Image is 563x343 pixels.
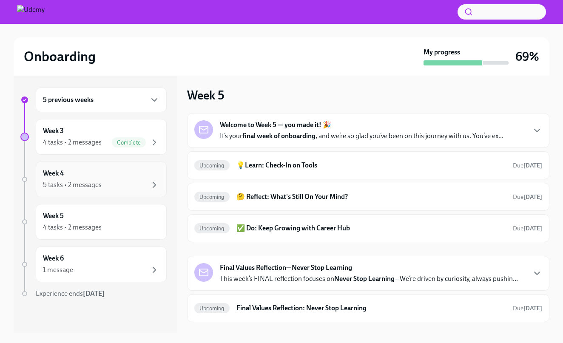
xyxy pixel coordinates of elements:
span: Upcoming [194,194,230,200]
span: Due [513,162,542,169]
strong: My progress [424,48,460,57]
strong: [DATE] [523,162,542,169]
a: Upcoming💡Learn: Check-In on ToolsDue[DATE] [194,159,542,172]
span: Upcoming [194,225,230,232]
span: August 30th, 2025 09:00 [513,224,542,232]
span: Due [513,305,542,312]
a: Week 54 tasks • 2 messages [20,204,167,240]
h6: Week 5 [43,211,64,221]
strong: [DATE] [523,193,542,201]
div: 5 previous weeks [36,88,167,112]
h6: ✅ Do: Keep Growing with Career Hub [236,224,506,233]
a: Week 34 tasks • 2 messagesComplete [20,119,167,155]
p: This week’s FINAL reflection focuses on —We’re driven by curiosity, always pushin... [220,274,518,283]
span: Upcoming [194,162,230,169]
span: Due [513,225,542,232]
h3: Week 5 [187,88,224,103]
span: Experience ends [36,289,105,298]
a: Week 61 message [20,247,167,282]
h6: Week 6 [43,254,64,263]
strong: [DATE] [83,289,105,298]
div: 5 tasks • 2 messages [43,180,102,190]
div: 4 tasks • 2 messages [43,223,102,232]
h6: 🤔 Reflect: What's Still On Your Mind? [236,192,506,201]
span: August 30th, 2025 09:00 [513,162,542,170]
h6: Week 3 [43,126,64,136]
div: 1 message [43,265,73,275]
strong: [DATE] [523,225,542,232]
span: September 1st, 2025 09:00 [513,304,542,312]
strong: Welcome to Week 5 — you made it! 🎉 [220,120,331,130]
h2: Onboarding [24,48,96,65]
h6: Final Values Reflection: Never Stop Learning [236,303,506,313]
div: 4 tasks • 2 messages [43,138,102,147]
strong: Final Values Reflection—Never Stop Learning [220,263,352,272]
a: UpcomingFinal Values Reflection: Never Stop LearningDue[DATE] [194,301,542,315]
strong: Never Stop Learning [334,275,395,283]
a: Week 45 tasks • 2 messages [20,162,167,197]
img: Udemy [17,5,45,19]
h6: 5 previous weeks [43,95,94,105]
span: Complete [112,139,146,146]
h6: 💡Learn: Check-In on Tools [236,161,506,170]
h3: 69% [515,49,539,64]
a: Upcoming🤔 Reflect: What's Still On Your Mind?Due[DATE] [194,190,542,204]
strong: [DATE] [523,305,542,312]
span: Due [513,193,542,201]
span: August 30th, 2025 09:00 [513,193,542,201]
p: It’s your , and we’re so glad you’ve been on this journey with us. You’ve ex... [220,131,503,141]
span: Upcoming [194,305,230,312]
strong: final week of onboarding [242,132,316,140]
a: Upcoming✅ Do: Keep Growing with Career HubDue[DATE] [194,221,542,235]
h6: Week 4 [43,169,64,178]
